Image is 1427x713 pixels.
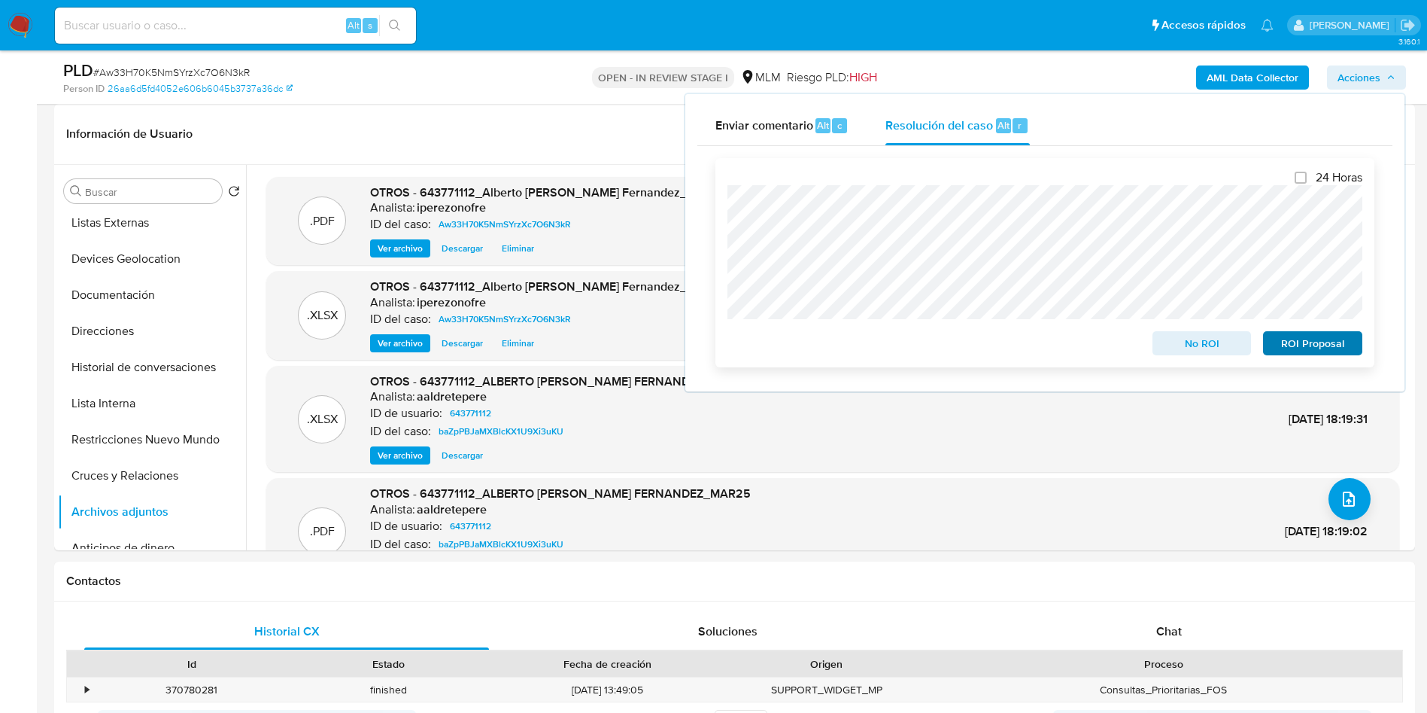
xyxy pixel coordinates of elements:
[370,537,431,552] p: ID del caso:
[368,18,372,32] span: s
[370,200,415,215] p: Analista:
[55,16,416,35] input: Buscar usuario o caso...
[70,185,82,197] button: Buscar
[58,530,246,566] button: Anticipos de dinero
[378,241,423,256] span: Ver archivo
[1263,331,1362,355] button: ROI Proposal
[434,239,490,257] button: Descargar
[997,118,1010,133] span: Alt
[1152,331,1252,355] button: No ROI
[1261,19,1274,32] a: Notificaciones
[370,519,442,534] p: ID de usuario:
[1196,66,1309,90] button: AML Data Collector
[370,334,430,352] button: Ver archivo
[1400,17,1416,33] a: Salir
[58,241,246,277] button: Devices Geolocation
[849,69,877,86] span: HIGH
[1295,172,1307,184] input: 24 Horas
[837,118,842,133] span: c
[104,657,280,672] div: Id
[433,422,569,440] a: baZpPBJaMXBlcKX1U9Xi3uKU
[370,239,430,257] button: Ver archivo
[370,446,430,465] button: Ver archivo
[348,18,360,32] span: Alt
[433,215,577,233] a: Aw33H70K5NmSYrzXc7O6N3kR
[698,623,758,640] span: Soluciones
[58,458,246,494] button: Cruces y Relaciones
[433,535,569,553] a: baZpPBJaMXBlcKX1U9Xi3uKU
[1018,118,1022,133] span: r
[58,349,246,385] button: Historial de conversaciones
[728,678,925,702] div: SUPPORT_WIDGET_MP
[439,215,571,233] span: Aw33H70K5NmSYrzXc7O6N3kR
[417,389,487,404] h6: aaldretepere
[439,535,563,553] span: baZpPBJaMXBlcKX1U9Xi3uKU
[307,307,338,324] p: .XLSX
[417,295,486,310] h6: iperezonofre
[442,241,483,256] span: Descargar
[93,678,290,702] div: 370780281
[439,310,571,328] span: Aw33H70K5NmSYrzXc7O6N3kR
[450,517,491,535] span: 643771112
[1327,66,1406,90] button: Acciones
[417,200,486,215] h6: iperezonofre
[1161,17,1246,33] span: Accesos rápidos
[108,82,293,96] a: 26aa6d5fd4052e606b6045b3737a36dc
[592,67,734,88] p: OPEN - IN REVIEW STAGE I
[498,657,718,672] div: Fecha de creación
[739,657,915,672] div: Origen
[417,502,487,517] h6: aaldretepere
[439,422,563,440] span: baZpPBJaMXBlcKX1U9Xi3uKU
[370,424,431,439] p: ID del caso:
[93,65,250,80] span: # Aw33H70K5NmSYrzXc7O6N3kR
[740,69,781,86] div: MLM
[1285,523,1368,540] span: [DATE] 18:19:02
[885,116,993,133] span: Resolución del caso
[58,205,246,241] button: Listas Externas
[378,448,423,463] span: Ver archivo
[58,385,246,422] button: Lista Interna
[444,404,497,422] a: 643771112
[301,657,477,672] div: Estado
[58,313,246,349] button: Direcciones
[434,334,490,352] button: Descargar
[85,185,216,199] input: Buscar
[450,404,491,422] span: 643771112
[787,69,877,86] span: Riesgo PLD:
[442,448,483,463] span: Descargar
[502,336,534,351] span: Eliminar
[502,241,534,256] span: Eliminar
[434,446,490,465] button: Descargar
[1337,66,1380,90] span: Acciones
[1310,18,1395,32] p: ivonne.perezonofre@mercadolibre.com.mx
[442,336,483,351] span: Descargar
[1274,333,1352,354] span: ROI Proposal
[487,678,728,702] div: [DATE] 13:49:05
[370,278,742,295] span: OTROS - 643771112_Alberto [PERSON_NAME] Fernandez_AGO2025
[1156,623,1182,640] span: Chat
[370,184,727,201] span: OTROS - 643771112_Alberto [PERSON_NAME] Fernandez_AGO25
[1316,170,1362,185] span: 24 Horas
[433,310,577,328] a: Aw33H70K5NmSYrzXc7O6N3kR
[494,239,542,257] button: Eliminar
[63,82,105,96] b: Person ID
[1398,35,1419,47] span: 3.160.1
[307,411,338,428] p: .XLSX
[1207,66,1298,90] b: AML Data Collector
[370,295,415,310] p: Analista:
[925,678,1402,702] div: Consultas_Prioritarias_FOS
[715,116,813,133] span: Enviar comentario
[370,485,751,502] span: OTROS - 643771112_ALBERTO [PERSON_NAME] FERNANDEZ_MAR25
[379,15,410,36] button: search-icon
[58,494,246,530] button: Archivos adjuntos
[370,406,442,421] p: ID de usuario:
[254,623,320,640] span: Historial CX
[66,126,193,142] h1: Información de Usuario
[370,502,415,517] p: Analista:
[1328,478,1371,520] button: upload-file
[310,213,335,230] p: .PDF
[228,185,240,202] button: Volver al orden por defecto
[370,373,751,390] span: OTROS - 643771112_ALBERTO [PERSON_NAME] FERNANDEZ_MAR25
[370,217,431,232] p: ID del caso:
[370,312,431,327] p: ID del caso:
